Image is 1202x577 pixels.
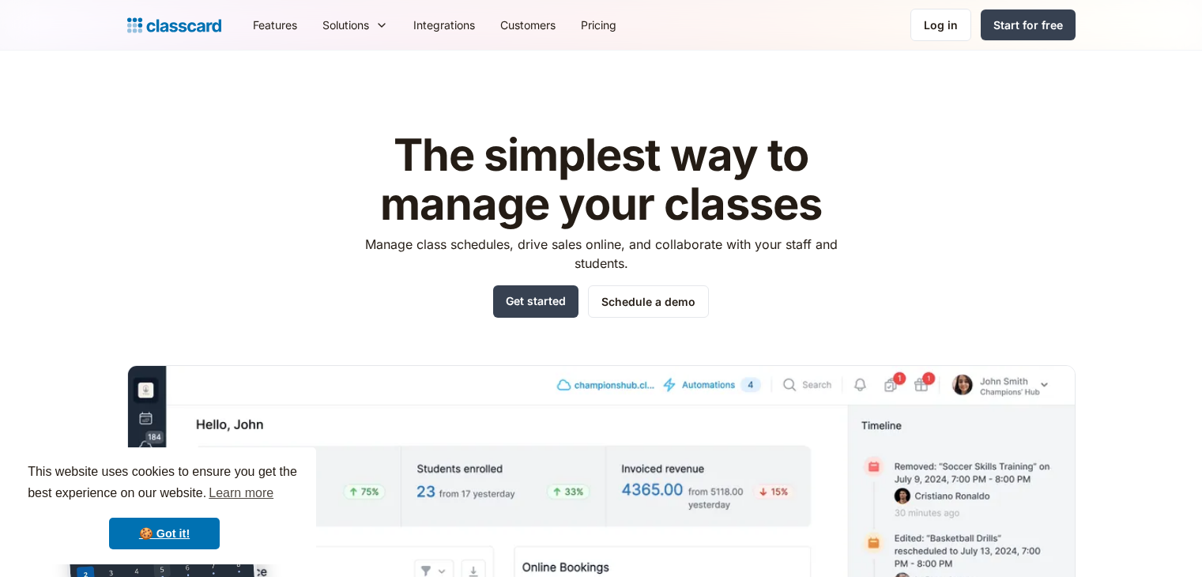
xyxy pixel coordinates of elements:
a: Logo [127,14,221,36]
p: Manage class schedules, drive sales online, and collaborate with your staff and students. [350,235,852,273]
div: Solutions [322,17,369,33]
h1: The simplest way to manage your classes [350,131,852,228]
div: Start for free [993,17,1063,33]
a: Start for free [981,9,1076,40]
a: Log in [910,9,971,41]
a: Schedule a demo [588,285,709,318]
a: Features [240,7,310,43]
div: Log in [924,17,958,33]
a: dismiss cookie message [109,518,220,549]
a: Integrations [401,7,488,43]
a: Customers [488,7,568,43]
a: learn more about cookies [206,481,276,505]
a: Pricing [568,7,629,43]
a: Get started [493,285,578,318]
span: This website uses cookies to ensure you get the best experience on our website. [28,462,301,505]
div: Solutions [310,7,401,43]
div: cookieconsent [13,447,316,564]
